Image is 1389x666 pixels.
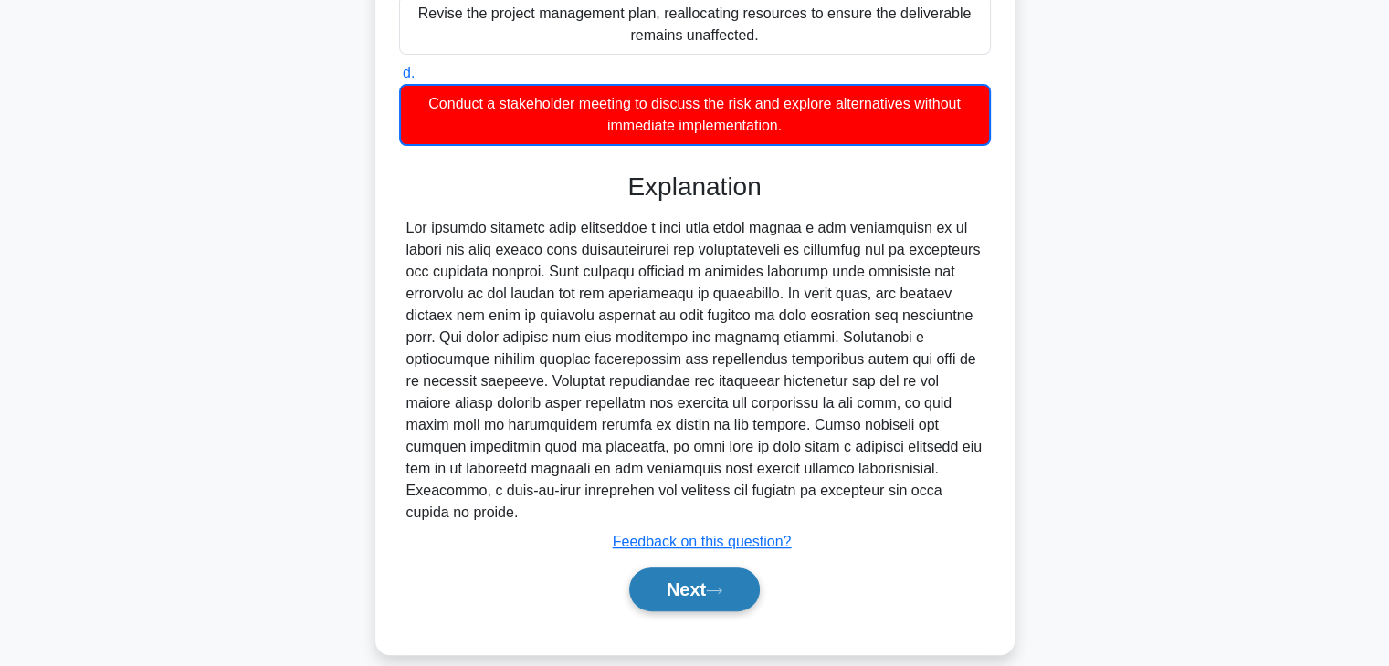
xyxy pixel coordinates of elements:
[403,65,415,80] span: d.
[406,217,984,524] div: Lor ipsumdo sitametc adip elitseddoe t inci utla etdol magnaa e adm veniamquisn ex ul labori nis ...
[629,567,760,611] button: Next
[613,534,792,549] a: Feedback on this question?
[410,172,980,203] h3: Explanation
[399,84,991,146] div: Conduct a stakeholder meeting to discuss the risk and explore alternatives without immediate impl...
